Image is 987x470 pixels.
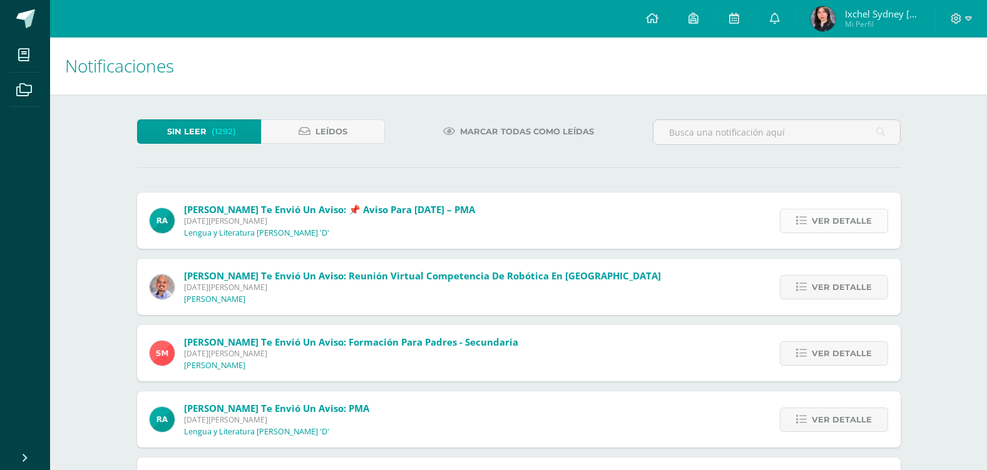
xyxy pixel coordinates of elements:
[184,294,245,304] p: [PERSON_NAME]
[261,119,385,144] a: Leídos
[167,120,207,143] span: Sin leer
[137,119,261,144] a: Sin leer(1292)
[184,203,475,216] span: [PERSON_NAME] te envió un aviso: 📌 Aviso para [DATE] – PMA
[812,342,872,365] span: Ver detalle
[845,19,920,29] span: Mi Perfil
[212,120,236,143] span: (1292)
[315,120,347,143] span: Leídos
[184,228,329,238] p: Lengua y Literatura [PERSON_NAME] 'D'
[184,427,329,437] p: Lengua y Literatura [PERSON_NAME] 'D'
[812,408,872,431] span: Ver detalle
[184,216,475,226] span: [DATE][PERSON_NAME]
[150,274,175,299] img: f4ddca51a09d81af1cee46ad6847c426.png
[65,54,174,77] span: Notificaciones
[653,120,900,144] input: Busca una notificación aquí
[812,209,872,232] span: Ver detalle
[811,6,836,31] img: 3f16ab4277534182f7003f10328dc66e.png
[150,407,175,432] img: d166cc6b6add042c8d443786a57c7763.png
[427,119,610,144] a: Marcar todas como leídas
[812,276,872,299] span: Ver detalle
[460,120,594,143] span: Marcar todas como leídas
[150,341,175,366] img: a4c9654d905a1a01dc2161da199b9124.png
[150,208,175,233] img: d166cc6b6add042c8d443786a57c7763.png
[184,348,518,359] span: [DATE][PERSON_NAME]
[184,402,369,414] span: [PERSON_NAME] te envió un aviso: PMA
[184,336,518,348] span: [PERSON_NAME] te envió un aviso: Formación para padres - Secundaria
[184,282,661,292] span: [DATE][PERSON_NAME]
[845,7,920,20] span: Ixchel Sydney [PERSON_NAME] [PERSON_NAME]
[184,414,369,425] span: [DATE][PERSON_NAME]
[184,361,245,371] p: [PERSON_NAME]
[184,269,661,282] span: [PERSON_NAME] te envió un aviso: Reunión virtual competencia de robótica en [GEOGRAPHIC_DATA]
